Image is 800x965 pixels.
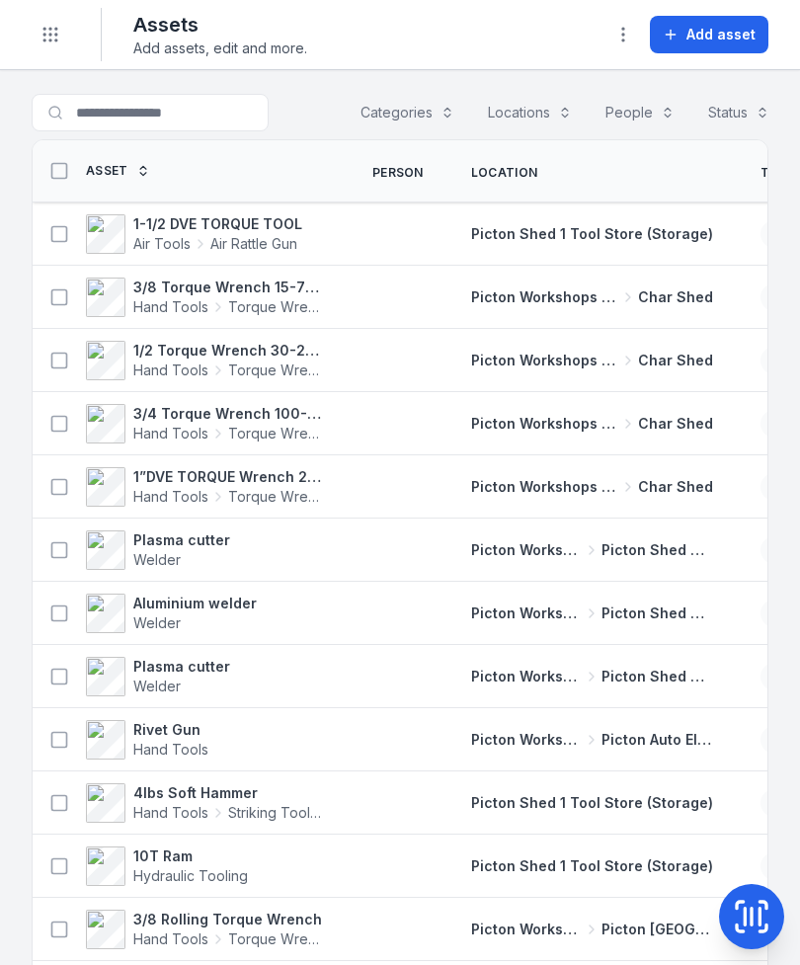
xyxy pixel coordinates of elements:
strong: Rivet Gun [133,720,208,740]
span: Picton Workshops & Bays [471,477,618,497]
a: Picton Workshops & BaysChar Shed [471,414,713,434]
button: Add asset [650,16,768,53]
strong: 4lbs Soft Hammer [133,783,325,803]
span: Asset [86,163,128,179]
a: Plasma cutterWelder [86,657,230,696]
button: People [593,94,687,131]
span: Hand Tools [133,803,208,823]
span: Picton Workshops & Bays [471,920,583,939]
strong: 1/2 Torque Wrench 30-250 ft/lbs site box 2 4579 [133,341,325,361]
strong: 3/8 Rolling Torque Wrench [133,910,325,929]
strong: 3/4 Torque Wrench 100-500 ft/lbs box 2 4575 [133,404,325,424]
span: Person [372,165,424,181]
strong: 1-1/2 DVE TORQUE TOOL [133,214,302,234]
a: Rivet GunHand Tools [86,720,208,760]
span: Picton [GEOGRAPHIC_DATA] [601,920,713,939]
a: Picton Shed 1 Tool Store (Storage) [471,793,713,813]
span: Picton Workshops & Bays [471,351,618,370]
span: Torque Wrench [228,487,325,507]
strong: Plasma cutter [133,657,230,677]
span: Char Shed [638,477,713,497]
span: Hand Tools [133,361,208,380]
a: Picton Workshops & BaysPicton Auto Electrical Bay [471,730,713,750]
span: Hand Tools [133,741,208,758]
button: Locations [475,94,585,131]
a: 3/4 Torque Wrench 100-500 ft/lbs box 2 4575Hand ToolsTorque Wrench [86,404,325,443]
a: Picton Shed 1 Tool Store (Storage) [471,224,713,244]
a: Picton Workshops & BaysPicton Shed 2 Fabrication Shop [471,667,713,686]
a: Picton Shed 1 Tool Store (Storage) [471,856,713,876]
a: 3/8 Rolling Torque WrenchHand ToolsTorque Wrench [86,910,325,949]
span: Torque Wrench [228,424,325,443]
span: Add asset [686,25,756,44]
strong: 3/8 Torque Wrench 15-75 ft/lbs site box 2 4581 [133,278,325,297]
a: Asset [86,163,150,179]
a: Picton Workshops & BaysChar Shed [471,287,713,307]
span: Picton Workshops & Bays [471,603,583,623]
a: Aluminium welderWelder [86,594,257,633]
span: Picton Workshops & Bays [471,667,583,686]
strong: 10T Ram [133,846,248,866]
span: Picton Auto Electrical Bay [601,730,713,750]
span: Picton Workshops & Bays [471,730,583,750]
span: Hydraulic Tooling [133,867,248,884]
strong: Aluminium welder [133,594,257,613]
span: Torque Wrench [228,297,325,317]
a: Picton Workshops & BaysChar Shed [471,477,713,497]
span: Char Shed [638,351,713,370]
span: Char Shed [638,414,713,434]
a: Picton Workshops & BaysPicton Shed 2 Fabrication Shop [471,603,713,623]
a: 4lbs Soft HammerHand ToolsStriking Tools / Hammers [86,783,325,823]
span: Welder [133,678,181,694]
span: Picton Shed 1 Tool Store (Storage) [471,225,713,242]
a: Plasma cutterWelder [86,530,230,570]
a: 10T RamHydraulic Tooling [86,846,248,886]
a: 1/2 Torque Wrench 30-250 ft/lbs site box 2 4579Hand ToolsTorque Wrench [86,341,325,380]
span: Hand Tools [133,929,208,949]
span: Location [471,165,537,181]
span: Add assets, edit and more. [133,39,307,58]
a: 1-1/2 DVE TORQUE TOOLAir ToolsAir Rattle Gun [86,214,302,254]
span: Picton Workshops & Bays [471,414,618,434]
span: Welder [133,614,181,631]
span: Picton Shed 2 Fabrication Shop [601,667,713,686]
a: Picton Workshops & BaysPicton Shed 2 Fabrication Shop [471,540,713,560]
span: Striking Tools / Hammers [228,803,325,823]
button: Status [695,94,782,131]
strong: Plasma cutter [133,530,230,550]
span: Hand Tools [133,487,208,507]
a: Picton Workshops & BaysChar Shed [471,351,713,370]
span: Air Tools [133,234,191,254]
span: Hand Tools [133,297,208,317]
span: Torque Wrench [228,929,325,949]
span: Picton Shed 2 Fabrication Shop [601,540,713,560]
strong: 1”DVE TORQUE Wrench 200-1000 ft/lbs 4572 [133,467,325,487]
span: Picton Shed 2 Fabrication Shop [601,603,713,623]
span: Picton Workshops & Bays [471,540,583,560]
span: Picton Workshops & Bays [471,287,618,307]
span: Torque Wrench [228,361,325,380]
a: 3/8 Torque Wrench 15-75 ft/lbs site box 2 4581Hand ToolsTorque Wrench [86,278,325,317]
span: Picton Shed 1 Tool Store (Storage) [471,794,713,811]
span: Char Shed [638,287,713,307]
h2: Assets [133,11,307,39]
a: Picton Workshops & BaysPicton [GEOGRAPHIC_DATA] [471,920,713,939]
button: Toggle navigation [32,16,69,53]
span: Welder [133,551,181,568]
a: 1”DVE TORQUE Wrench 200-1000 ft/lbs 4572Hand ToolsTorque Wrench [86,467,325,507]
button: Categories [348,94,467,131]
span: Hand Tools [133,424,208,443]
span: Picton Shed 1 Tool Store (Storage) [471,857,713,874]
span: Air Rattle Gun [210,234,297,254]
span: Tag [760,165,787,181]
